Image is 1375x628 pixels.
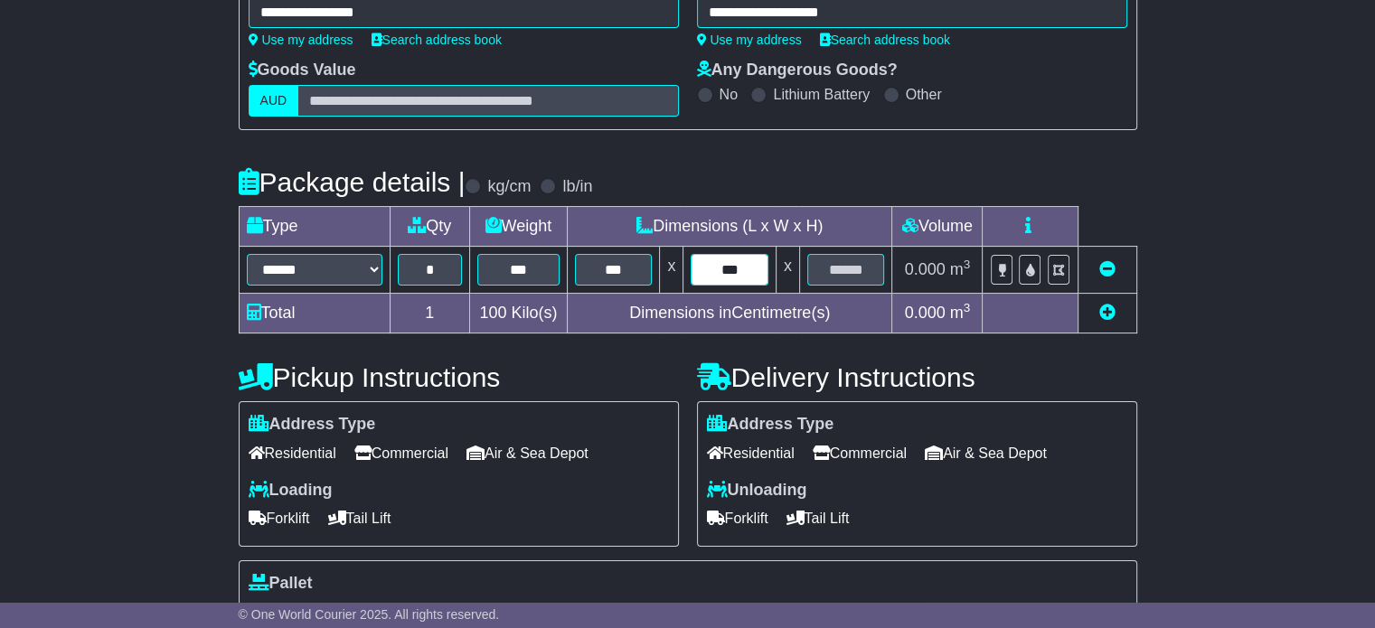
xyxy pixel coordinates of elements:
[567,207,891,247] td: Dimensions (L x W x H)
[707,481,807,501] label: Unloading
[354,439,448,467] span: Commercial
[390,207,469,247] td: Qty
[239,294,390,333] td: Total
[469,207,567,247] td: Weight
[820,33,950,47] a: Search address book
[487,177,531,197] label: kg/cm
[1099,304,1116,322] a: Add new item
[697,362,1137,392] h4: Delivery Instructions
[707,439,795,467] span: Residential
[249,574,313,594] label: Pallet
[390,294,469,333] td: 1
[950,304,971,322] span: m
[328,504,391,532] span: Tail Lift
[249,61,356,80] label: Goods Value
[239,607,500,622] span: © One World Courier 2025. All rights reserved.
[344,597,453,625] span: Non Stackable
[660,247,683,294] td: x
[239,207,390,247] td: Type
[479,304,506,322] span: 100
[239,362,679,392] h4: Pickup Instructions
[964,258,971,271] sup: 3
[249,415,376,435] label: Address Type
[249,439,336,467] span: Residential
[249,85,299,117] label: AUD
[813,439,907,467] span: Commercial
[697,33,802,47] a: Use my address
[707,415,834,435] label: Address Type
[905,260,946,278] span: 0.000
[950,260,971,278] span: m
[249,504,310,532] span: Forklift
[1099,260,1116,278] a: Remove this item
[906,86,942,103] label: Other
[372,33,502,47] a: Search address book
[776,247,799,294] td: x
[567,294,891,333] td: Dimensions in Centimetre(s)
[905,304,946,322] span: 0.000
[249,33,353,47] a: Use my address
[720,86,738,103] label: No
[786,504,850,532] span: Tail Lift
[562,177,592,197] label: lb/in
[925,439,1047,467] span: Air & Sea Depot
[469,294,567,333] td: Kilo(s)
[239,167,466,197] h4: Package details |
[707,504,768,532] span: Forklift
[466,439,589,467] span: Air & Sea Depot
[249,481,333,501] label: Loading
[892,207,983,247] td: Volume
[697,61,898,80] label: Any Dangerous Goods?
[249,597,326,625] span: Stackable
[964,301,971,314] sup: 3
[773,86,870,103] label: Lithium Battery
